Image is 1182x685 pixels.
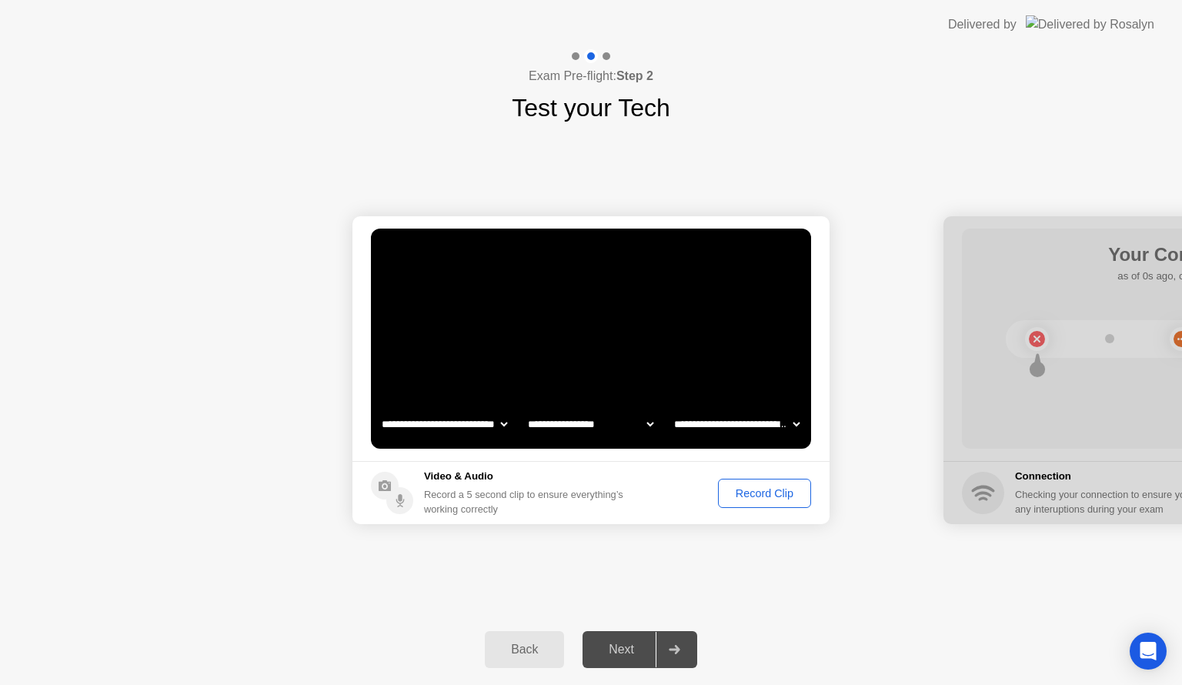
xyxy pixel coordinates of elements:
[718,479,811,508] button: Record Clip
[525,409,656,439] select: Available speakers
[424,469,629,484] h5: Video & Audio
[723,487,806,500] div: Record Clip
[616,69,653,82] b: Step 2
[948,15,1017,34] div: Delivered by
[424,487,629,516] div: Record a 5 second clip to ensure everything’s working correctly
[379,409,510,439] select: Available cameras
[1130,633,1167,670] div: Open Intercom Messenger
[529,67,653,85] h4: Exam Pre-flight:
[489,643,559,657] div: Back
[512,89,670,126] h1: Test your Tech
[587,643,656,657] div: Next
[1026,15,1154,33] img: Delivered by Rosalyn
[671,409,803,439] select: Available microphones
[485,631,564,668] button: Back
[583,631,697,668] button: Next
